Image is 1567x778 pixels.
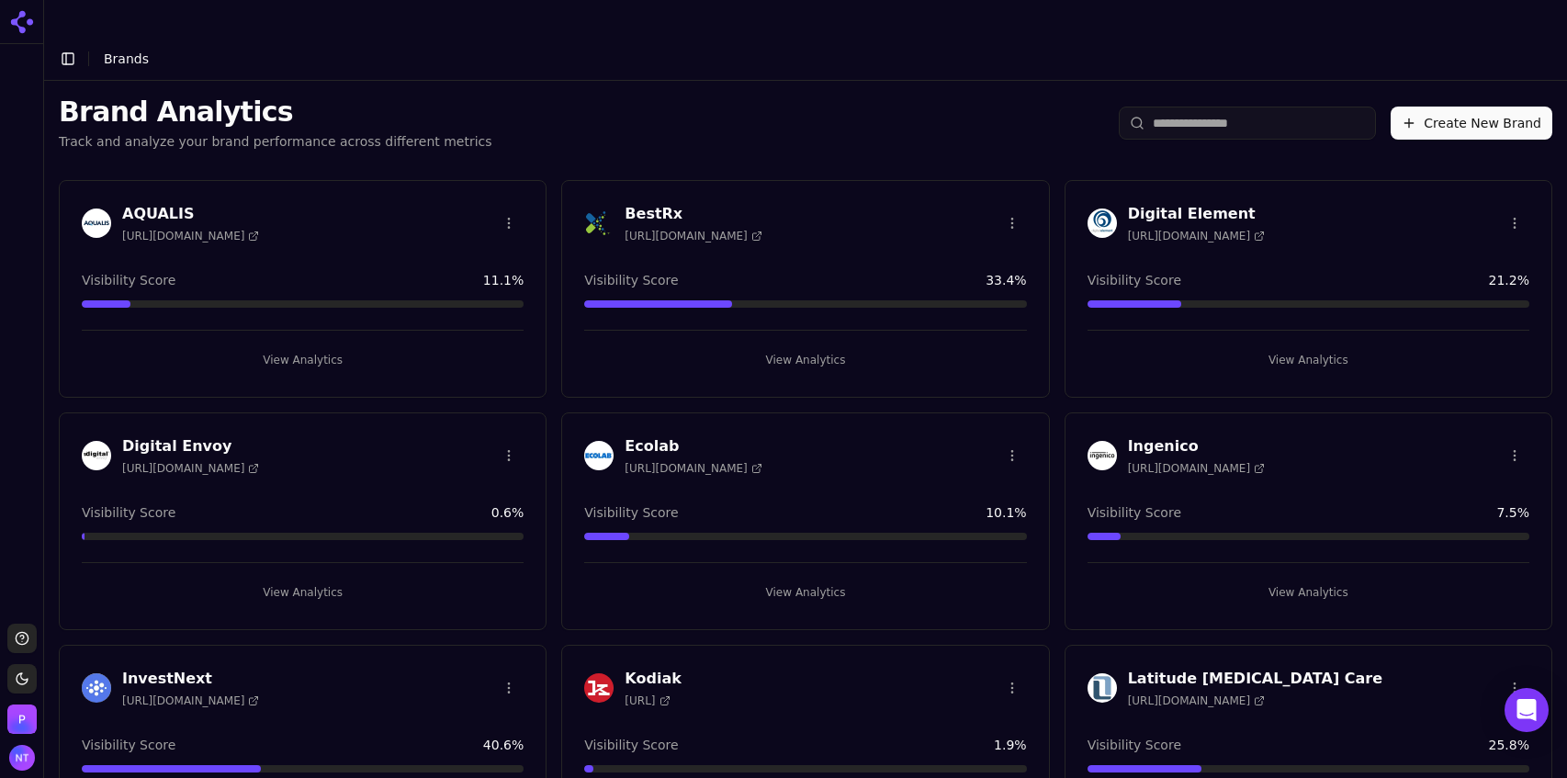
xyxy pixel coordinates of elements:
[483,736,524,754] span: 40.6 %
[1489,271,1529,289] span: 21.2 %
[584,578,1026,607] button: View Analytics
[122,668,259,690] h3: InvestNext
[59,132,492,151] p: Track and analyze your brand performance across different metrics
[584,673,614,703] img: Kodiak
[82,271,175,289] span: Visibility Score
[7,705,37,734] button: Open organization switcher
[584,503,678,522] span: Visibility Score
[7,705,37,734] img: Perrill
[483,271,524,289] span: 11.1 %
[1088,271,1181,289] span: Visibility Score
[122,203,259,225] h3: AQUALIS
[584,441,614,470] img: Ecolab
[986,271,1026,289] span: 33.4 %
[986,503,1026,522] span: 10.1 %
[82,736,175,754] span: Visibility Score
[625,435,761,457] h3: Ecolab
[625,229,761,243] span: [URL][DOMAIN_NAME]
[1128,203,1265,225] h3: Digital Element
[1128,229,1265,243] span: [URL][DOMAIN_NAME]
[82,209,111,238] img: AQUALIS
[1088,441,1117,470] img: Ingenico
[1128,461,1265,476] span: [URL][DOMAIN_NAME]
[9,745,35,771] button: Open user button
[82,503,175,522] span: Visibility Score
[82,578,524,607] button: View Analytics
[1128,668,1382,690] h3: Latitude [MEDICAL_DATA] Care
[584,736,678,754] span: Visibility Score
[625,461,761,476] span: [URL][DOMAIN_NAME]
[491,503,524,522] span: 0.6 %
[9,745,35,771] img: Nate Tower
[584,209,614,238] img: BestRx
[59,96,492,129] h1: Brand Analytics
[104,50,149,68] nav: breadcrumb
[122,461,259,476] span: [URL][DOMAIN_NAME]
[1088,345,1529,375] button: View Analytics
[122,435,259,457] h3: Digital Envoy
[625,693,670,708] span: [URL]
[82,441,111,470] img: Digital Envoy
[1128,693,1265,708] span: [URL][DOMAIN_NAME]
[584,345,1026,375] button: View Analytics
[1088,578,1529,607] button: View Analytics
[625,668,681,690] h3: Kodiak
[584,271,678,289] span: Visibility Score
[104,51,149,66] span: Brands
[1496,503,1529,522] span: 7.5 %
[82,673,111,703] img: InvestNext
[82,345,524,375] button: View Analytics
[1128,435,1265,457] h3: Ingenico
[1088,673,1117,703] img: Latitude Food Allergy Care
[1088,736,1181,754] span: Visibility Score
[122,229,259,243] span: [URL][DOMAIN_NAME]
[994,736,1027,754] span: 1.9 %
[625,203,761,225] h3: BestRx
[122,693,259,708] span: [URL][DOMAIN_NAME]
[1505,688,1549,732] div: Open Intercom Messenger
[1088,503,1181,522] span: Visibility Score
[1088,209,1117,238] img: Digital Element
[1391,107,1552,140] button: Create New Brand
[1489,736,1529,754] span: 25.8 %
